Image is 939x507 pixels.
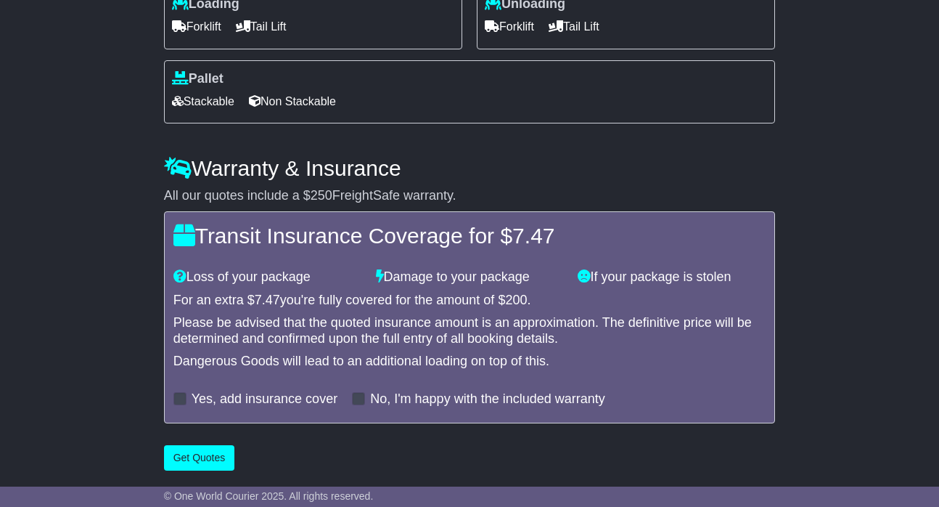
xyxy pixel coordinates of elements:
button: Get Quotes [164,445,235,471]
div: Dangerous Goods will lead to an additional loading on top of this. [173,354,766,370]
div: Damage to your package [369,269,571,285]
label: Pallet [172,71,224,87]
div: For an extra $ you're fully covered for the amount of $ . [173,293,766,309]
span: Tail Lift [549,15,599,38]
label: Yes, add insurance cover [192,392,337,407]
div: If your package is stolen [570,269,773,285]
label: No, I'm happy with the included warranty [370,392,605,407]
span: 7.47 [512,224,554,248]
h4: Warranty & Insurance [164,156,776,180]
span: Stackable [172,90,234,113]
span: Tail Lift [236,15,287,38]
span: © One World Courier 2025. All rights reserved. [164,490,374,502]
h4: Transit Insurance Coverage for $ [173,224,766,248]
span: Non Stackable [249,90,336,113]
span: 200 [505,293,527,307]
div: Please be advised that the quoted insurance amount is an approximation. The definitive price will... [173,315,766,346]
span: 7.47 [255,293,280,307]
span: 250 [311,188,332,203]
div: All our quotes include a $ FreightSafe warranty. [164,188,776,204]
span: Forklift [172,15,221,38]
div: Loss of your package [166,269,369,285]
span: Forklift [485,15,534,38]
